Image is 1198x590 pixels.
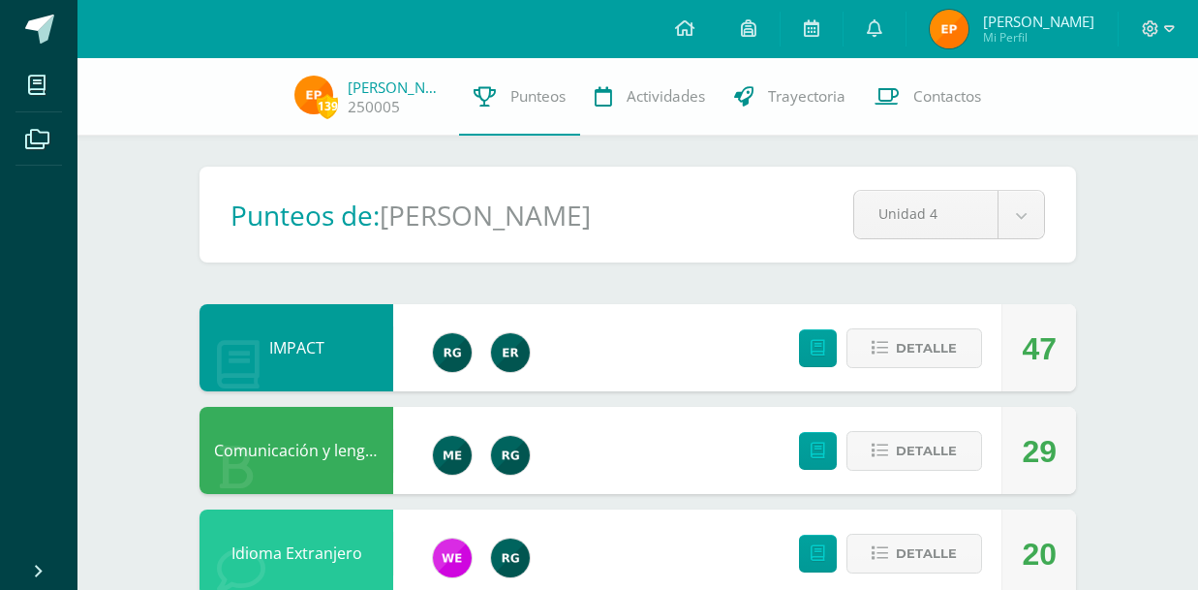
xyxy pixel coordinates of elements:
[846,328,982,368] button: Detalle
[580,58,720,136] a: Actividades
[317,94,338,118] span: 139
[846,431,982,471] button: Detalle
[878,191,973,236] span: Unidad 4
[896,536,957,572] span: Detalle
[380,197,591,233] h1: [PERSON_NAME]
[896,433,957,469] span: Detalle
[491,539,530,577] img: 24ef3269677dd7dd963c57b86ff4a022.png
[1022,408,1057,495] div: 29
[433,436,472,475] img: e5319dee200a4f57f0a5ff00aaca67bb.png
[854,191,1044,238] a: Unidad 4
[930,10,968,48] img: 69133462a42c8d051886f26b65fbd743.png
[1022,305,1057,392] div: 47
[348,97,400,117] a: 250005
[491,333,530,372] img: 43406b00e4edbe00e0fe2658b7eb63de.png
[294,76,333,114] img: 69133462a42c8d051886f26b65fbd743.png
[983,29,1094,46] span: Mi Perfil
[768,86,845,107] span: Trayectoria
[433,333,472,372] img: 24ef3269677dd7dd963c57b86ff4a022.png
[510,86,566,107] span: Punteos
[200,304,393,391] div: IMPACT
[200,407,393,494] div: Comunicación y lenguaje
[896,330,957,366] span: Detalle
[846,534,982,574] button: Detalle
[348,78,445,97] a: [PERSON_NAME]
[491,436,530,475] img: 24ef3269677dd7dd963c57b86ff4a022.png
[913,86,981,107] span: Contactos
[860,58,996,136] a: Contactos
[983,12,1094,31] span: [PERSON_NAME]
[459,58,580,136] a: Punteos
[230,197,380,233] h1: Punteos de:
[433,539,472,577] img: 8c5e9009d7ac1927ca83db190ae0c641.png
[627,86,705,107] span: Actividades
[720,58,860,136] a: Trayectoria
